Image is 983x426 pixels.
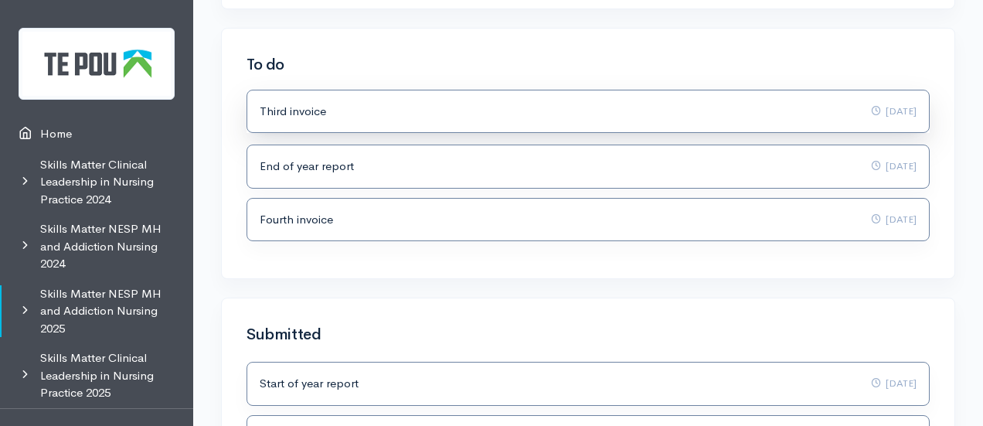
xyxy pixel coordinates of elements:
p: Third invoice [260,103,326,121]
p: Start of year report [260,375,359,393]
p: [DATE] [871,375,917,393]
p: [DATE] [871,103,917,121]
p: [DATE] [871,211,917,229]
p: [DATE] [871,158,917,176]
p: End of year report [260,158,354,176]
h2: Submitted [247,326,930,343]
img: Te Pou [19,28,175,100]
h2: To do [247,56,930,73]
p: Fourth invoice [260,211,333,229]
